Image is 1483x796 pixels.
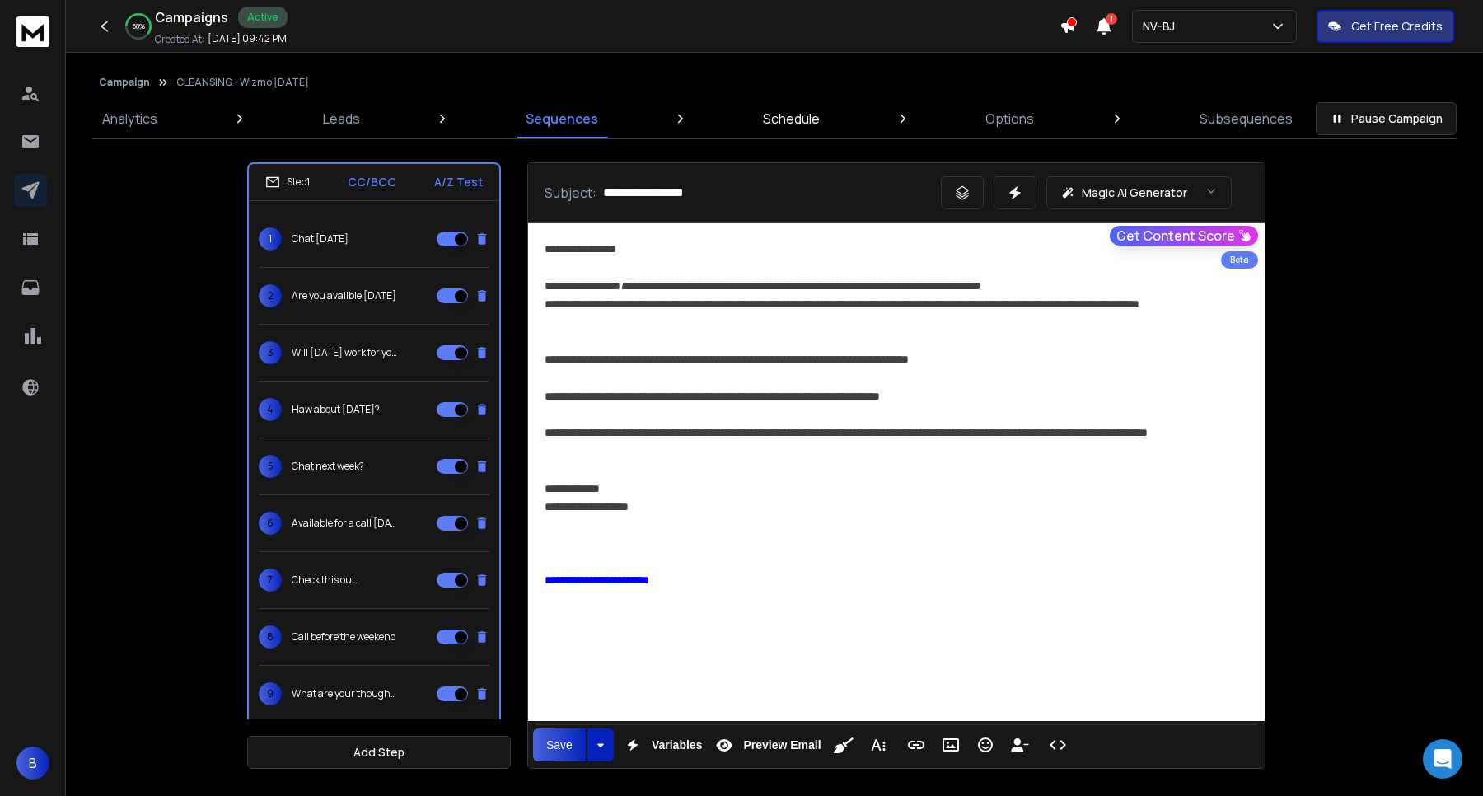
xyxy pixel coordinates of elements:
p: Check this out. [292,574,358,587]
button: Clean HTML [828,728,859,761]
p: NV-BJ [1143,18,1181,35]
p: 60 % [133,21,145,31]
p: Analytics [102,109,157,129]
div: Open Intercom Messenger [1423,739,1462,779]
button: Insert Image (Ctrl+P) [935,728,966,761]
button: Pause Campaign [1316,102,1457,135]
p: Call before the weekend [292,630,396,644]
p: Leads [323,109,360,129]
button: Insert Link (Ctrl+K) [901,728,932,761]
a: Schedule [753,99,830,138]
a: Subsequences [1190,99,1303,138]
button: Emoticons [970,728,1001,761]
p: Haw about [DATE]? [292,403,380,416]
button: Save [533,728,586,761]
p: Subject: [545,183,596,203]
a: Analytics [92,99,167,138]
a: Leads [313,99,370,138]
p: Will [DATE] work for you? [292,346,397,359]
h1: Campaigns [155,7,228,27]
span: Variables [648,738,706,752]
button: Magic AI Generator [1046,176,1232,209]
button: Get Free Credits [1317,10,1454,43]
span: 5 [259,455,282,478]
p: Schedule [763,109,820,129]
p: A/Z Test [434,174,483,190]
span: 1 [1106,13,1117,25]
button: B [16,747,49,780]
button: More Text [863,728,894,761]
p: Created At: [155,33,204,46]
a: Options [975,99,1044,138]
span: Preview Email [740,738,824,752]
div: Beta [1221,251,1258,269]
p: Get Free Credits [1351,18,1443,35]
button: Add Step [247,736,511,769]
p: Available for a call [DATE]? [292,517,397,530]
span: 8 [259,625,282,649]
p: Are you availble [DATE] [292,289,396,302]
span: 6 [259,512,282,535]
span: 3 [259,341,282,364]
p: Magic AI Generator [1082,185,1187,201]
p: Chat next week? [292,460,364,473]
a: Sequences [516,99,608,138]
span: 1 [259,227,282,251]
p: Options [985,109,1034,129]
img: logo [16,16,49,47]
button: Insert Unsubscribe Link [1004,728,1036,761]
span: 7 [259,569,282,592]
button: Code View [1042,728,1074,761]
span: 9 [259,682,282,705]
div: Active [238,7,288,28]
span: 2 [259,284,282,307]
span: 4 [259,398,282,421]
p: [DATE] 09:42 PM [208,32,287,45]
p: CLEANSING - Wizmo [DATE] [176,76,309,89]
button: Campaign [99,76,150,89]
button: Get Content Score [1110,226,1258,246]
p: What are your thoughts on this one? [292,687,397,700]
button: Preview Email [709,728,824,761]
p: Subsequences [1200,109,1293,129]
p: Sequences [526,109,598,129]
p: CC/BCC [348,174,396,190]
p: Chat [DATE] [292,232,349,246]
button: Variables [617,728,706,761]
div: Step 1 [265,175,310,190]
